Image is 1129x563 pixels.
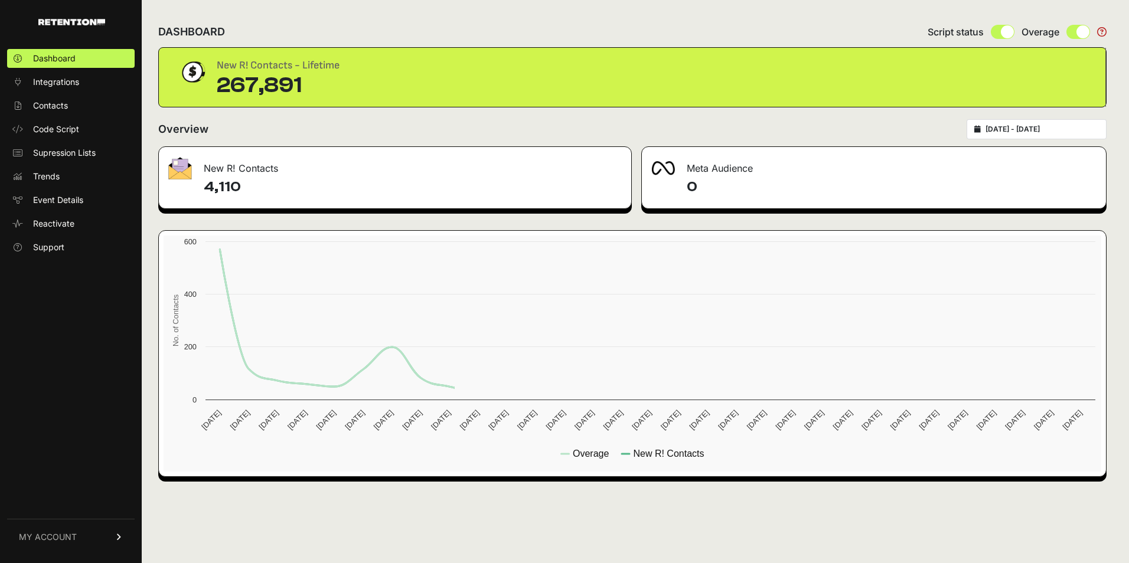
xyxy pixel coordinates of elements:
a: MY ACCOUNT [7,519,135,555]
h4: 0 [687,178,1097,197]
text: 400 [184,290,197,299]
img: fa-envelope-19ae18322b30453b285274b1b8af3d052b27d846a4fbe8435d1a52b978f639a2.png [168,157,192,179]
text: [DATE] [400,408,423,431]
span: Overage [1022,25,1059,39]
div: New R! Contacts [159,147,631,182]
text: [DATE] [229,408,252,431]
a: Integrations [7,73,135,91]
span: Support [33,241,64,253]
a: Code Script [7,120,135,139]
text: [DATE] [1003,408,1026,431]
span: Dashboard [33,53,76,64]
span: Code Script [33,123,79,135]
text: [DATE] [831,408,854,431]
text: [DATE] [716,408,739,431]
text: [DATE] [1061,408,1084,431]
text: [DATE] [802,408,825,431]
text: [DATE] [372,408,395,431]
text: [DATE] [917,408,940,431]
h2: DASHBOARD [158,24,225,40]
text: 200 [184,342,197,351]
text: [DATE] [774,408,797,431]
img: Retention.com [38,19,105,25]
div: New R! Contacts - Lifetime [217,57,340,74]
span: Integrations [33,76,79,88]
a: Trends [7,167,135,186]
text: [DATE] [286,408,309,431]
text: [DATE] [573,408,596,431]
text: [DATE] [544,408,567,431]
text: No. of Contacts [171,294,180,346]
text: [DATE] [745,408,768,431]
text: [DATE] [688,408,711,431]
text: Overage [573,449,609,459]
text: [DATE] [343,408,366,431]
span: Contacts [33,100,68,112]
text: [DATE] [630,408,653,431]
span: Event Details [33,194,83,206]
a: Event Details [7,191,135,210]
span: Script status [928,25,984,39]
a: Dashboard [7,49,135,68]
text: [DATE] [659,408,682,431]
text: New R! Contacts [633,449,704,459]
text: [DATE] [860,408,883,431]
text: 0 [192,395,197,404]
text: [DATE] [200,408,223,431]
span: MY ACCOUNT [19,531,77,543]
div: Meta Audience [642,147,1106,182]
text: [DATE] [315,408,338,431]
span: Supression Lists [33,147,96,159]
div: 267,891 [217,74,340,97]
a: Support [7,238,135,257]
text: [DATE] [257,408,280,431]
img: fa-meta-2f981b61bb99beabf952f7030308934f19ce035c18b003e963880cc3fabeebb7.png [651,161,675,175]
a: Reactivate [7,214,135,233]
text: [DATE] [515,408,539,431]
img: dollar-coin-05c43ed7efb7bc0c12610022525b4bbbb207c7efeef5aecc26f025e68dcafac9.png [178,57,207,87]
text: [DATE] [1032,408,1055,431]
h4: 4,110 [204,178,622,197]
text: [DATE] [458,408,481,431]
text: [DATE] [429,408,452,431]
span: Trends [33,171,60,182]
text: [DATE] [487,408,510,431]
text: [DATE] [602,408,625,431]
text: [DATE] [975,408,998,431]
h2: Overview [158,121,208,138]
text: [DATE] [889,408,912,431]
a: Supression Lists [7,143,135,162]
text: 600 [184,237,197,246]
text: [DATE] [946,408,969,431]
a: Contacts [7,96,135,115]
span: Reactivate [33,218,74,230]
